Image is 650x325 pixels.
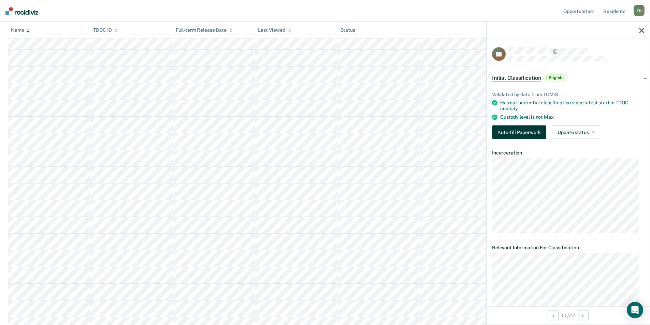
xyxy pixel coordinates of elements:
[627,302,643,318] div: Open Intercom Messenger
[492,125,546,139] button: Auto-fill Paperwork
[5,7,38,15] img: Recidiviz
[500,106,518,111] span: custody
[492,91,644,97] div: Validated by data from TOMIS
[93,27,118,33] div: TDOC ID
[11,27,30,33] div: Name
[176,27,233,33] div: Full-term Release Date
[492,74,541,81] span: Initial Classification
[544,114,554,119] span: Max
[258,27,291,33] div: Last Viewed
[500,114,644,120] div: Custody level is not
[552,125,600,139] button: Update status
[492,245,644,250] dt: Relevant Information For Classification
[546,74,566,81] span: Eligible
[634,5,645,16] div: T K
[548,310,559,321] button: Previous Opportunity
[487,306,650,324] div: 11 / 22
[500,100,644,112] div: Has not had initial classification since latest start in TDOC
[487,67,650,89] div: Initial ClassificationEligible
[492,150,644,156] dt: Incarceration
[341,27,355,33] div: Status
[492,125,549,139] a: Navigate to form link
[578,310,589,321] button: Next Opportunity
